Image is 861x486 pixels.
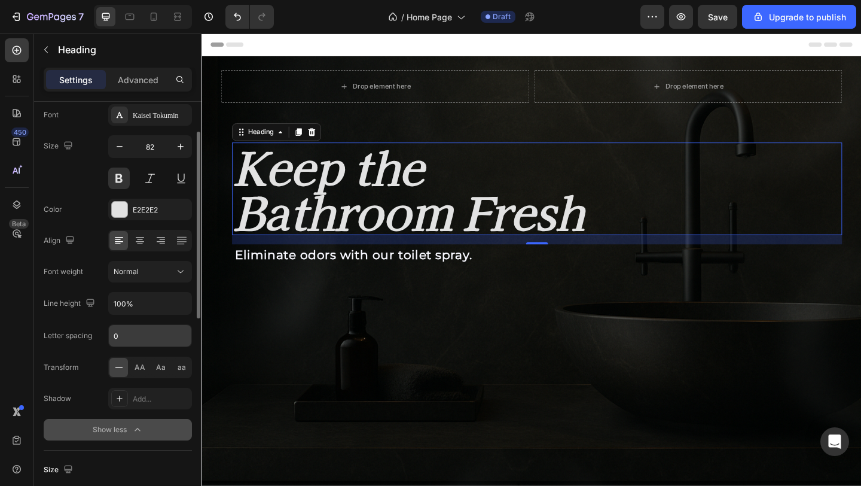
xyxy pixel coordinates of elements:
div: Show less [93,424,143,436]
iframe: Design area [201,34,861,486]
p: Advanced [118,74,158,86]
div: Line height [44,296,97,312]
strong: Eliminate odors with our toilet spray. [36,233,294,249]
span: aa [178,362,186,373]
div: Shadow [44,393,71,404]
div: Align [44,233,77,249]
span: Draft [493,11,511,22]
p: Keep the Bathroom Fresh [34,120,695,218]
div: 450 [11,127,29,137]
div: Beta [9,219,29,229]
div: Add... [133,394,189,405]
span: AA [135,362,145,373]
div: Size [44,138,75,154]
div: Letter spacing [44,330,92,341]
div: Open Intercom Messenger [820,427,849,456]
button: Show less [44,419,192,441]
div: Font weight [44,266,83,277]
p: Heading [58,42,187,57]
span: Normal [114,267,139,276]
div: Font [44,110,59,120]
span: / [401,11,404,23]
button: Upgrade to publish [742,5,856,29]
span: Save [708,12,728,22]
button: 7 [5,5,89,29]
p: 7 [78,10,84,24]
div: Kaisei Tokumin [133,110,189,121]
h2: Rich Text Editor. Editing area: main [33,119,697,219]
p: Settings [59,74,93,86]
span: Aa [156,362,166,373]
div: E2E2E2 [133,205,189,215]
div: Upgrade to publish [752,11,846,23]
div: Heading [48,102,81,113]
span: Home Page [407,11,452,23]
div: Undo/Redo [225,5,274,29]
div: Size [44,462,75,478]
input: Auto [109,293,191,314]
div: Drop element here [505,53,568,62]
button: Normal [108,261,192,283]
button: Save [698,5,737,29]
div: Transform [44,362,79,373]
input: Auto [109,325,191,347]
div: Color [44,204,62,215]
